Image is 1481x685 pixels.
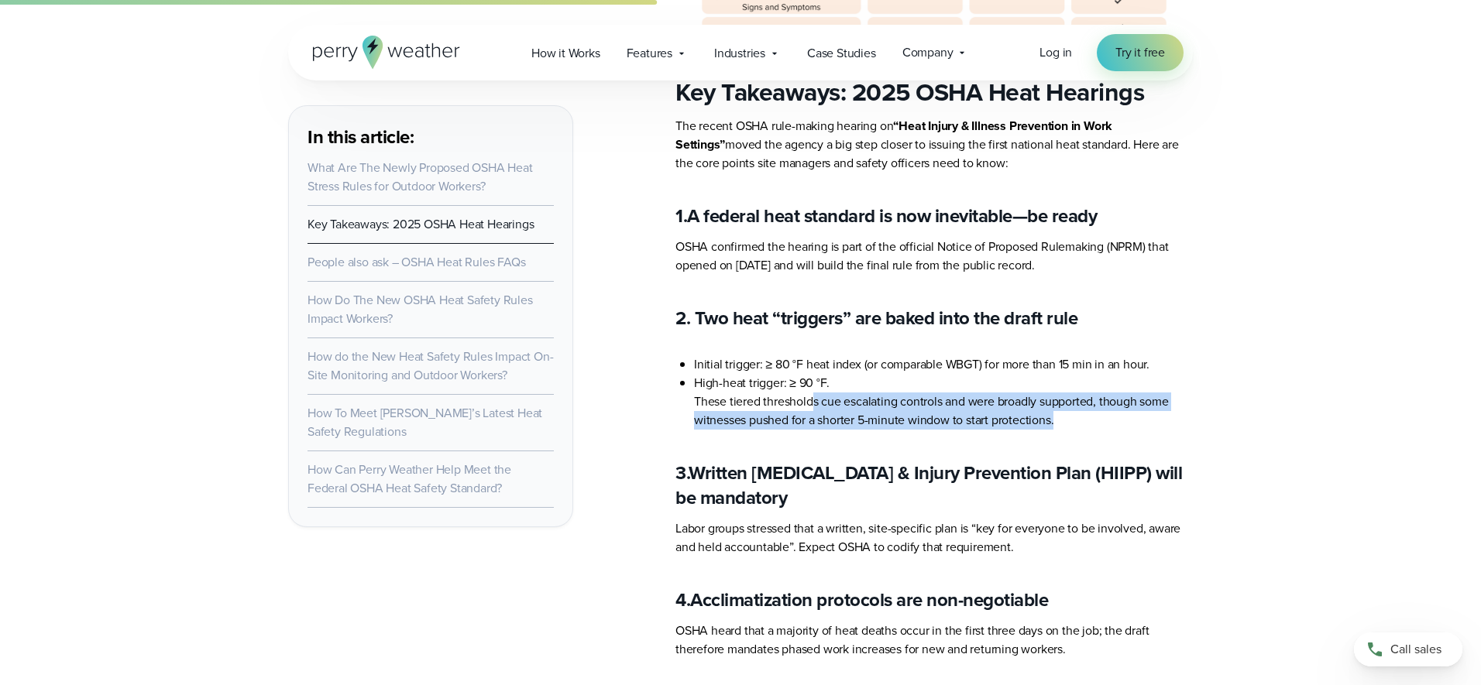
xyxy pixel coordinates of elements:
a: Key Takeaways: 2025 OSHA Heat Hearings [308,215,534,233]
span: Log in [1039,43,1072,61]
span: Features [627,44,672,63]
strong: A federal heat standard is now inevitable—be ready [687,202,1097,230]
a: How Do The New OSHA Heat Safety Rules Impact Workers? [308,291,533,327]
h4: 3. [675,461,1193,510]
strong: “Heat Injury & Illness Prevention in Work Settings” [675,117,1112,153]
strong: Acclimatization protocols are non-negotiable [690,586,1048,614]
li: High-heat trigger: ≥ 90 °F. These tiered thresholds cue escalating controls and were broadly supp... [694,374,1193,430]
h3: In this article: [308,125,554,149]
span: Case Studies [807,44,876,63]
a: How do the New Heat Safety Rules Impact On-Site Monitoring and Outdoor Workers? [308,348,553,384]
h2: Key Takeaways: 2025 OSHA Heat Hearings [675,77,1193,108]
a: How it Works [518,37,613,69]
span: Industries [714,44,765,63]
a: People also ask – OSHA Heat Rules FAQs [308,253,525,271]
p: OSHA confirmed the hearing is part of the official Notice of Proposed Rulemaking (NPRM) that open... [675,238,1193,275]
h4: 1. [675,204,1193,228]
a: Try it free [1097,34,1184,71]
li: Initial trigger: ≥ 80 °F heat index (or comparable WBGT) for more than 15 min in an hour. [694,355,1193,374]
span: Company [902,43,954,62]
h4: 4. [675,587,1193,612]
strong: 2. Two heat “triggers” are baked into the draft rule [675,304,1077,332]
a: Case Studies [794,37,889,69]
span: Call sales [1390,640,1441,659]
p: OSHA heard that a majority of heat deaths occur in the first three days on the job; the draft the... [675,622,1193,659]
a: Log in [1039,43,1072,62]
span: Try it free [1115,43,1165,62]
a: How Can Perry Weather Help Meet the Federal OSHA Heat Safety Standard? [308,461,511,497]
a: How To Meet [PERSON_NAME]’s Latest Heat Safety Regulations [308,404,542,440]
p: Labor groups stressed that a written, site-specific plan is “key for everyone to be involved, awa... [675,519,1193,557]
p: The recent OSHA rule-making hearing on moved the agency a big step closer to issuing the first na... [675,117,1193,173]
strong: Written [MEDICAL_DATA] & Injury Prevention Plan (HIIPP) will be mandatory [675,459,1182,512]
a: What Are The Newly Proposed OSHA Heat Stress Rules for Outdoor Workers? [308,159,533,195]
span: How it Works [531,44,600,63]
a: Call sales [1354,632,1462,666]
